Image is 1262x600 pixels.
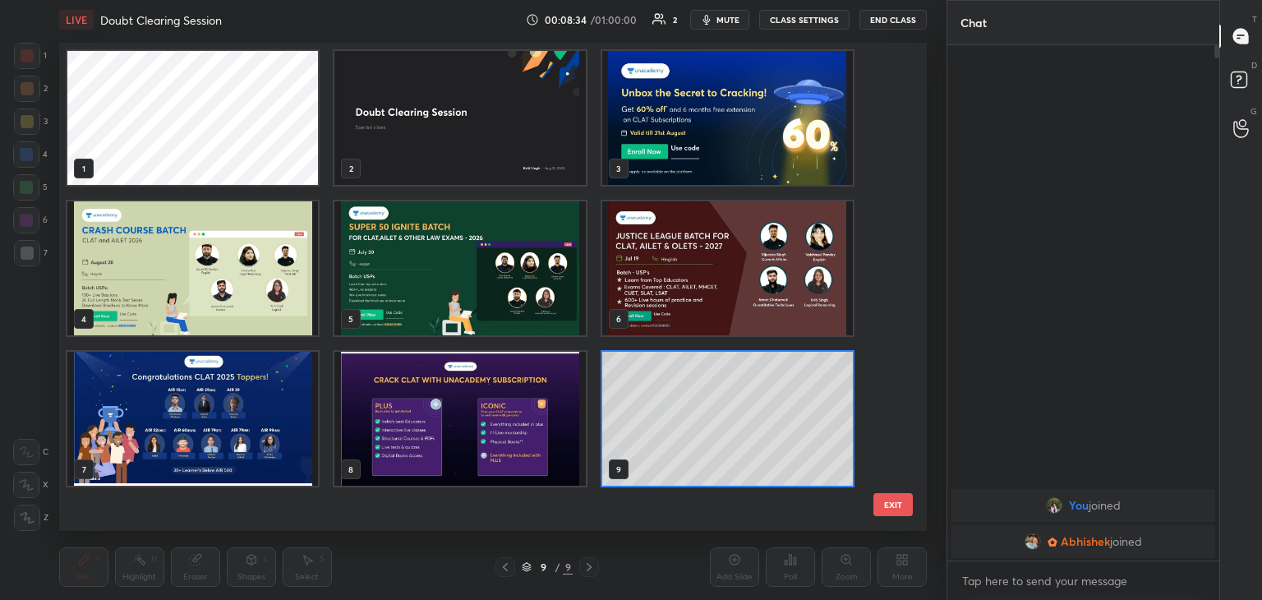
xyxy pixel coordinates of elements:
[1061,535,1110,548] span: Abhishek
[1025,533,1041,550] img: 91aa6eebb029426a8fad96e87e11135a.jpg
[334,352,585,486] img: 17566360335YAGLT.pdf
[1250,105,1257,118] p: G
[14,505,48,531] div: Z
[947,1,1000,44] p: Chat
[67,201,318,335] img: 17566360335YAGLT.pdf
[14,76,48,102] div: 2
[563,560,573,575] div: 9
[14,240,48,266] div: 7
[100,12,222,28] h4: Doubt Clearing Session
[1048,538,1057,547] img: Learner_Badge_hustler_a18805edde.svg
[59,43,898,531] div: grid
[1046,497,1062,514] img: d32a3653a59a4f6dbabcf5fd46e7bda8.jpg
[1069,499,1089,512] span: You
[759,10,850,30] button: CLASS SETTINGS
[602,201,853,335] img: 17566360335YAGLT.pdf
[59,10,94,30] div: LIVE
[1110,535,1142,548] span: joined
[716,14,739,25] span: mute
[1251,59,1257,72] p: D
[1252,13,1257,25] p: T
[873,493,913,516] button: EXIT
[673,16,677,24] div: 2
[555,562,560,572] div: /
[14,108,48,135] div: 3
[690,10,749,30] button: mute
[535,562,551,572] div: 9
[334,51,585,185] img: ddf9e9da-8654-11f0-b812-66862d12d055.jpg
[947,486,1219,561] div: grid
[602,51,853,185] img: 17566360335YAGLT.pdf
[1089,499,1121,512] span: joined
[14,43,47,69] div: 1
[67,352,318,486] img: 17566360335YAGLT.pdf
[859,10,927,30] button: End Class
[334,201,585,335] img: 17566360335YAGLT.pdf
[13,207,48,233] div: 6
[13,141,48,168] div: 4
[13,174,48,201] div: 5
[13,439,48,465] div: C
[13,472,48,498] div: X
